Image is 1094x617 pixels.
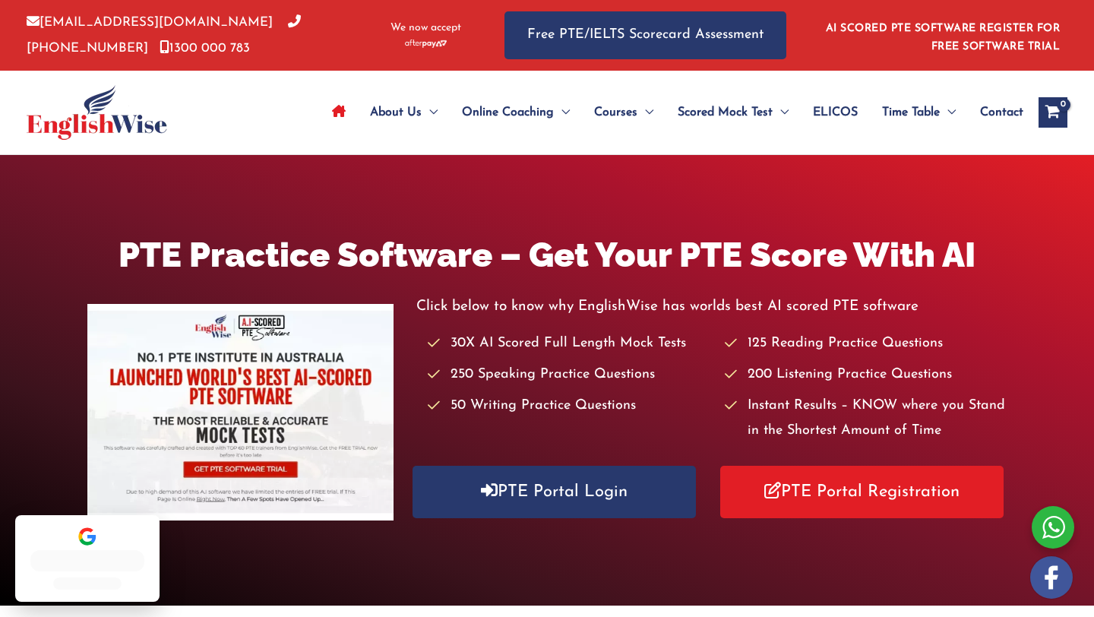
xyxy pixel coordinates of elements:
li: 125 Reading Practice Questions [725,331,1007,356]
span: Time Table [882,86,940,139]
a: View Shopping Cart, empty [1039,97,1067,128]
span: Menu Toggle [637,86,653,139]
span: Menu Toggle [422,86,438,139]
aside: Header Widget 1 [817,11,1067,60]
img: white-facebook.png [1030,556,1073,599]
li: 250 Speaking Practice Questions [428,362,710,388]
a: Time TableMenu Toggle [870,86,968,139]
span: Online Coaching [462,86,554,139]
a: About UsMenu Toggle [358,86,450,139]
nav: Site Navigation: Main Menu [320,86,1023,139]
img: cropped-ew-logo [27,85,167,140]
li: 200 Listening Practice Questions [725,362,1007,388]
a: Contact [968,86,1023,139]
span: We now accept [390,21,461,36]
span: ELICOS [813,86,858,139]
span: Menu Toggle [773,86,789,139]
a: PTE Portal Login [413,466,696,518]
a: 1300 000 783 [160,42,250,55]
span: Courses [594,86,637,139]
a: Free PTE/IELTS Scorecard Assessment [504,11,786,59]
li: 30X AI Scored Full Length Mock Tests [428,331,710,356]
span: About Us [370,86,422,139]
h1: PTE Practice Software – Get Your PTE Score With AI [87,231,1007,279]
a: [EMAIL_ADDRESS][DOMAIN_NAME] [27,16,273,29]
img: Afterpay-Logo [405,40,447,48]
a: [PHONE_NUMBER] [27,16,301,54]
span: Contact [980,86,1023,139]
img: pte-institute-main [87,304,394,520]
span: Menu Toggle [940,86,956,139]
a: Online CoachingMenu Toggle [450,86,582,139]
a: PTE Portal Registration [720,466,1004,518]
a: Scored Mock TestMenu Toggle [666,86,801,139]
span: Menu Toggle [554,86,570,139]
li: Instant Results – KNOW where you Stand in the Shortest Amount of Time [725,394,1007,445]
span: Scored Mock Test [678,86,773,139]
a: AI SCORED PTE SOFTWARE REGISTER FOR FREE SOFTWARE TRIAL [826,23,1061,52]
a: CoursesMenu Toggle [582,86,666,139]
li: 50 Writing Practice Questions [428,394,710,419]
a: ELICOS [801,86,870,139]
p: Click below to know why EnglishWise has worlds best AI scored PTE software [416,294,1006,319]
